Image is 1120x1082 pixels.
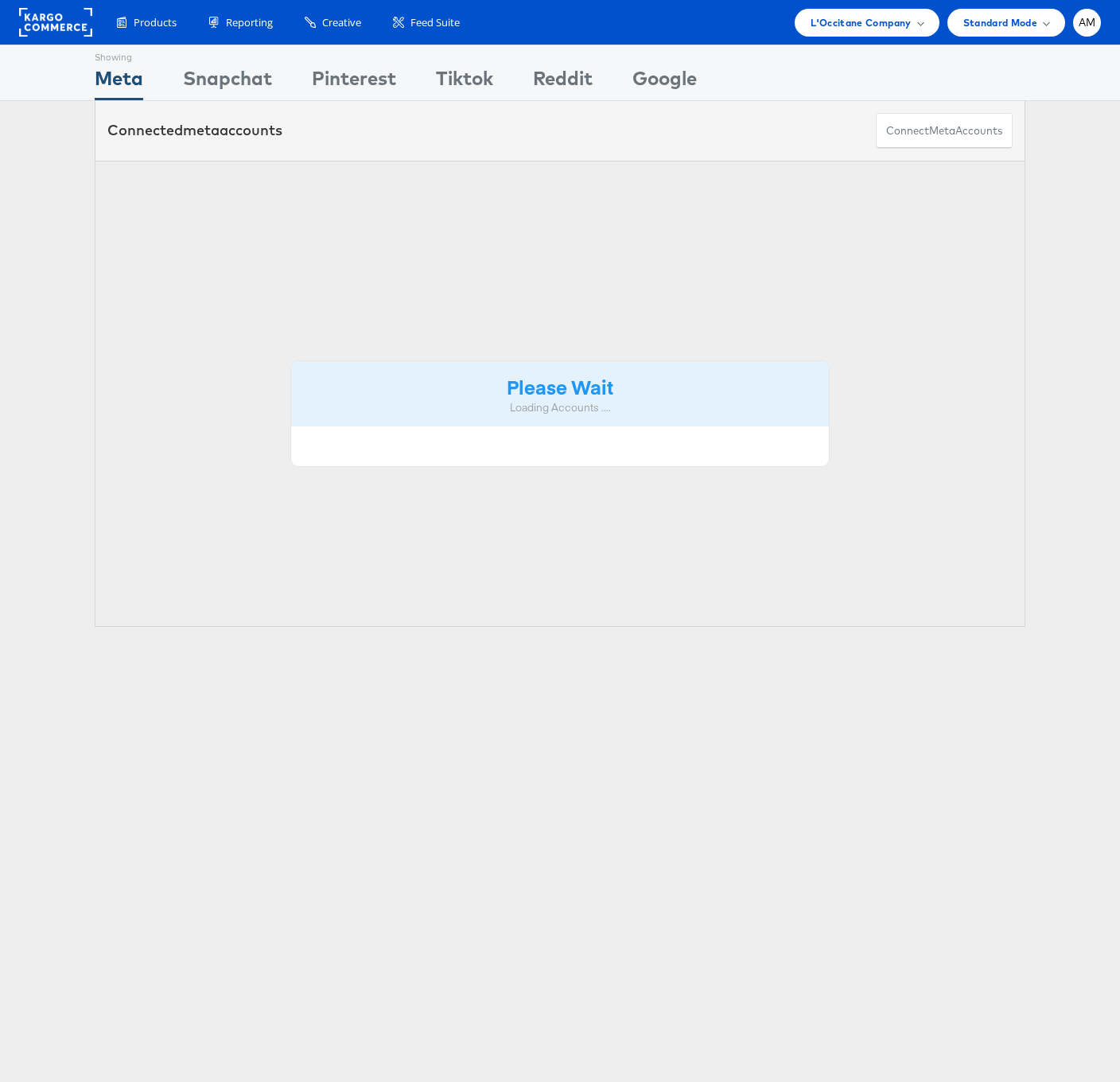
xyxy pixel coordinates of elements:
[1079,18,1096,28] span: AM
[95,45,143,64] div: Showing
[436,64,493,100] div: Tiktok
[811,14,911,31] span: L'Occitane Company
[183,64,272,100] div: Snapchat
[632,64,697,100] div: Google
[134,15,177,30] span: Products
[533,64,593,100] div: Reddit
[312,64,396,100] div: Pinterest
[410,15,460,30] span: Feed Suite
[876,113,1013,149] button: ConnectmetaAccounts
[507,373,613,399] strong: Please Wait
[107,120,282,141] div: Connected accounts
[929,123,955,138] span: meta
[226,15,273,30] span: Reporting
[183,121,220,139] span: meta
[322,15,361,30] span: Creative
[303,400,817,415] div: Loading Accounts ....
[963,14,1037,31] span: Standard Mode
[95,64,143,100] div: Meta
